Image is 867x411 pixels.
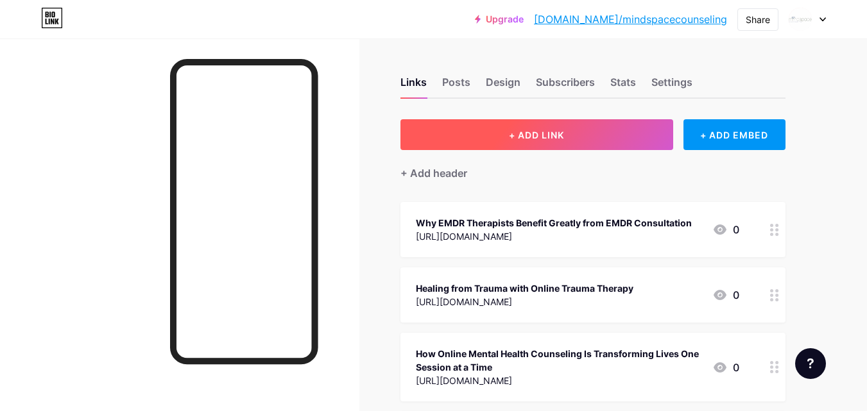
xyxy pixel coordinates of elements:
[416,216,692,230] div: Why EMDR Therapists Benefit Greatly from EMDR Consultation
[712,287,739,303] div: 0
[400,119,673,150] button: + ADD LINK
[746,13,770,26] div: Share
[509,130,564,140] span: + ADD LINK
[416,374,702,387] div: [URL][DOMAIN_NAME]
[475,14,524,24] a: Upgrade
[486,74,520,97] div: Design
[534,12,727,27] a: [DOMAIN_NAME]/mindspacecounseling
[712,222,739,237] div: 0
[400,165,467,181] div: + Add header
[712,360,739,375] div: 0
[416,230,692,243] div: [URL][DOMAIN_NAME]
[536,74,595,97] div: Subscribers
[610,74,636,97] div: Stats
[416,295,633,308] div: [URL][DOMAIN_NAME]
[400,74,427,97] div: Links
[683,119,785,150] div: + ADD EMBED
[416,281,633,295] div: Healing from Trauma with Online Trauma Therapy
[416,347,702,374] div: How Online Mental Health Counseling Is Transforming Lives One Session at a Time
[442,74,470,97] div: Posts
[788,7,812,31] img: mindspacecounseling
[651,74,692,97] div: Settings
